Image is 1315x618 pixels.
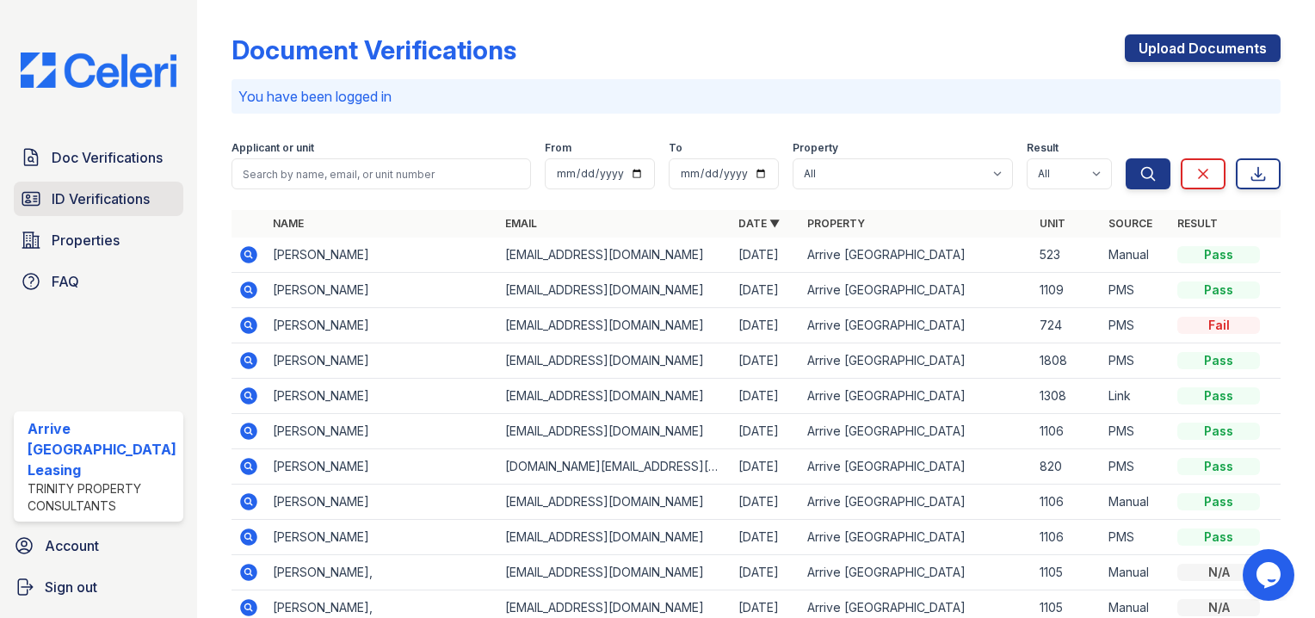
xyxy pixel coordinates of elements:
td: [EMAIL_ADDRESS][DOMAIN_NAME] [498,414,731,449]
td: [DATE] [732,308,800,343]
a: Properties [14,223,183,257]
td: 820 [1033,449,1102,485]
div: Pass [1177,387,1260,405]
td: Arrive [GEOGRAPHIC_DATA] [800,520,1033,555]
td: Link [1102,379,1170,414]
a: Account [7,528,190,563]
span: FAQ [52,271,79,292]
td: PMS [1102,343,1170,379]
td: 1808 [1033,343,1102,379]
img: CE_Logo_Blue-a8612792a0a2168367f1c8372b55b34899dd931a85d93a1a3d3e32e68fde9ad4.png [7,53,190,88]
td: 1109 [1033,273,1102,308]
a: Name [273,217,304,230]
td: [DATE] [732,485,800,520]
td: [DATE] [732,238,800,273]
td: [DATE] [732,343,800,379]
td: [PERSON_NAME] [266,238,498,273]
td: PMS [1102,273,1170,308]
td: PMS [1102,414,1170,449]
p: You have been logged in [238,86,1274,107]
td: Arrive [GEOGRAPHIC_DATA] [800,414,1033,449]
label: Result [1027,141,1059,155]
label: Property [793,141,838,155]
td: [PERSON_NAME] [266,379,498,414]
td: PMS [1102,449,1170,485]
td: [PERSON_NAME] [266,308,498,343]
td: 1106 [1033,520,1102,555]
a: FAQ [14,264,183,299]
td: [PERSON_NAME] [266,273,498,308]
a: Email [505,217,537,230]
td: 1106 [1033,485,1102,520]
div: Pass [1177,458,1260,475]
span: ID Verifications [52,188,150,209]
td: [PERSON_NAME] [266,449,498,485]
td: 1106 [1033,414,1102,449]
div: Pass [1177,246,1260,263]
td: [PERSON_NAME] [266,485,498,520]
td: Arrive [GEOGRAPHIC_DATA] [800,238,1033,273]
a: Date ▼ [738,217,780,230]
td: [PERSON_NAME] [266,343,498,379]
div: N/A [1177,564,1260,581]
a: Source [1108,217,1152,230]
label: From [545,141,571,155]
td: [DATE] [732,555,800,590]
a: Upload Documents [1125,34,1281,62]
span: Sign out [45,577,97,597]
div: Pass [1177,423,1260,440]
td: Manual [1102,238,1170,273]
div: Pass [1177,281,1260,299]
td: [EMAIL_ADDRESS][DOMAIN_NAME] [498,308,731,343]
td: 523 [1033,238,1102,273]
span: Properties [52,230,120,250]
span: Doc Verifications [52,147,163,168]
td: Arrive [GEOGRAPHIC_DATA] [800,308,1033,343]
td: [DATE] [732,379,800,414]
td: [EMAIL_ADDRESS][DOMAIN_NAME] [498,555,731,590]
td: [EMAIL_ADDRESS][DOMAIN_NAME] [498,273,731,308]
td: Arrive [GEOGRAPHIC_DATA] [800,273,1033,308]
span: Account [45,535,99,556]
td: [DOMAIN_NAME][EMAIL_ADDRESS][DOMAIN_NAME] [498,449,731,485]
td: [PERSON_NAME] [266,414,498,449]
td: [EMAIL_ADDRESS][DOMAIN_NAME] [498,343,731,379]
a: Sign out [7,570,190,604]
div: Trinity Property Consultants [28,480,176,515]
div: N/A [1177,599,1260,616]
td: [EMAIL_ADDRESS][DOMAIN_NAME] [498,379,731,414]
td: 1105 [1033,555,1102,590]
td: [DATE] [732,449,800,485]
iframe: chat widget [1243,549,1298,601]
td: [DATE] [732,520,800,555]
div: Pass [1177,528,1260,546]
td: Arrive [GEOGRAPHIC_DATA] [800,485,1033,520]
td: PMS [1102,308,1170,343]
td: Arrive [GEOGRAPHIC_DATA] [800,449,1033,485]
div: Document Verifications [232,34,516,65]
input: Search by name, email, or unit number [232,158,531,189]
td: Manual [1102,555,1170,590]
div: Fail [1177,317,1260,334]
div: Arrive [GEOGRAPHIC_DATA] Leasing [28,418,176,480]
td: Manual [1102,485,1170,520]
td: Arrive [GEOGRAPHIC_DATA] [800,555,1033,590]
div: Pass [1177,493,1260,510]
a: Result [1177,217,1218,230]
td: Arrive [GEOGRAPHIC_DATA] [800,343,1033,379]
td: [DATE] [732,414,800,449]
a: Unit [1040,217,1065,230]
label: Applicant or unit [232,141,314,155]
a: Property [807,217,865,230]
div: Pass [1177,352,1260,369]
td: 724 [1033,308,1102,343]
td: [DATE] [732,273,800,308]
td: PMS [1102,520,1170,555]
a: ID Verifications [14,182,183,216]
td: Arrive [GEOGRAPHIC_DATA] [800,379,1033,414]
td: [EMAIL_ADDRESS][DOMAIN_NAME] [498,520,731,555]
td: [PERSON_NAME], [266,555,498,590]
td: 1308 [1033,379,1102,414]
td: [EMAIL_ADDRESS][DOMAIN_NAME] [498,485,731,520]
